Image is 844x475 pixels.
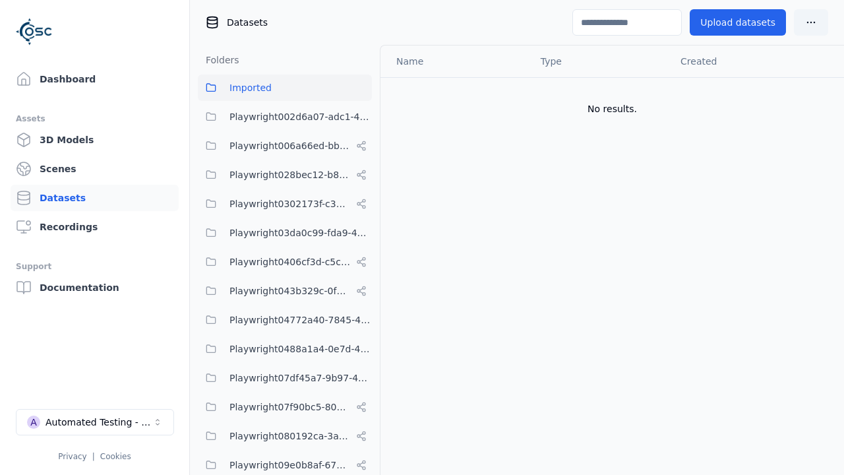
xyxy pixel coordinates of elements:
[198,365,372,391] button: Playwright07df45a7-9b97-4519-9260-365d86e9bcdb
[45,416,152,429] div: Automated Testing - Playwright
[198,53,239,67] h3: Folders
[198,278,372,304] button: Playwright043b329c-0fea-4eef-a1dd-c1b85d96f68d
[229,109,372,125] span: Playwright002d6a07-adc1-4c24-b05e-c31b39d5c727
[229,254,351,270] span: Playwright0406cf3d-c5c6-4809-a891-d4d7aaf60441
[229,399,351,415] span: Playwright07f90bc5-80d1-4d58-862e-051c9f56b799
[690,9,786,36] button: Upload datasets
[198,162,372,188] button: Playwright028bec12-b853-4041-8716-f34111cdbd0b
[229,457,351,473] span: Playwright09e0b8af-6797-487c-9a58-df45af994400
[198,336,372,362] button: Playwright0488a1a4-0e7d-4299-bdea-dd156cc484d6
[229,312,372,328] span: Playwright04772a40-7845-40f2-bf94-f85d29927f9d
[380,77,844,141] td: No results.
[229,341,372,357] span: Playwright0488a1a4-0e7d-4299-bdea-dd156cc484d6
[229,283,351,299] span: Playwright043b329c-0fea-4eef-a1dd-c1b85d96f68d
[16,259,173,274] div: Support
[198,104,372,130] button: Playwright002d6a07-adc1-4c24-b05e-c31b39d5c727
[11,156,179,182] a: Scenes
[11,127,179,153] a: 3D Models
[229,196,351,212] span: Playwright0302173f-c313-40eb-a2c1-2f14b0f3806f
[11,66,179,92] a: Dashboard
[198,75,372,101] button: Imported
[670,46,823,77] th: Created
[229,225,372,241] span: Playwright03da0c99-fda9-4a9e-aae8-21aa8e1fe531
[198,220,372,246] button: Playwright03da0c99-fda9-4a9e-aae8-21aa8e1fe531
[100,452,131,461] a: Cookies
[198,394,372,420] button: Playwright07f90bc5-80d1-4d58-862e-051c9f56b799
[92,452,95,461] span: |
[198,249,372,275] button: Playwright0406cf3d-c5c6-4809-a891-d4d7aaf60441
[229,167,351,183] span: Playwright028bec12-b853-4041-8716-f34111cdbd0b
[229,428,351,444] span: Playwright080192ca-3ab8-4170-8689-2c2dffafb10d
[198,307,372,333] button: Playwright04772a40-7845-40f2-bf94-f85d29927f9d
[229,138,351,154] span: Playwright006a66ed-bbfa-4b84-a6f2-8b03960da6f1
[198,191,372,217] button: Playwright0302173f-c313-40eb-a2c1-2f14b0f3806f
[11,274,179,301] a: Documentation
[16,13,53,50] img: Logo
[58,452,86,461] a: Privacy
[11,214,179,240] a: Recordings
[530,46,670,77] th: Type
[227,16,268,29] span: Datasets
[16,111,173,127] div: Assets
[229,80,272,96] span: Imported
[11,185,179,211] a: Datasets
[198,423,372,449] button: Playwright080192ca-3ab8-4170-8689-2c2dffafb10d
[27,416,40,429] div: A
[16,409,174,435] button: Select a workspace
[380,46,530,77] th: Name
[229,370,372,386] span: Playwright07df45a7-9b97-4519-9260-365d86e9bcdb
[198,133,372,159] button: Playwright006a66ed-bbfa-4b84-a6f2-8b03960da6f1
